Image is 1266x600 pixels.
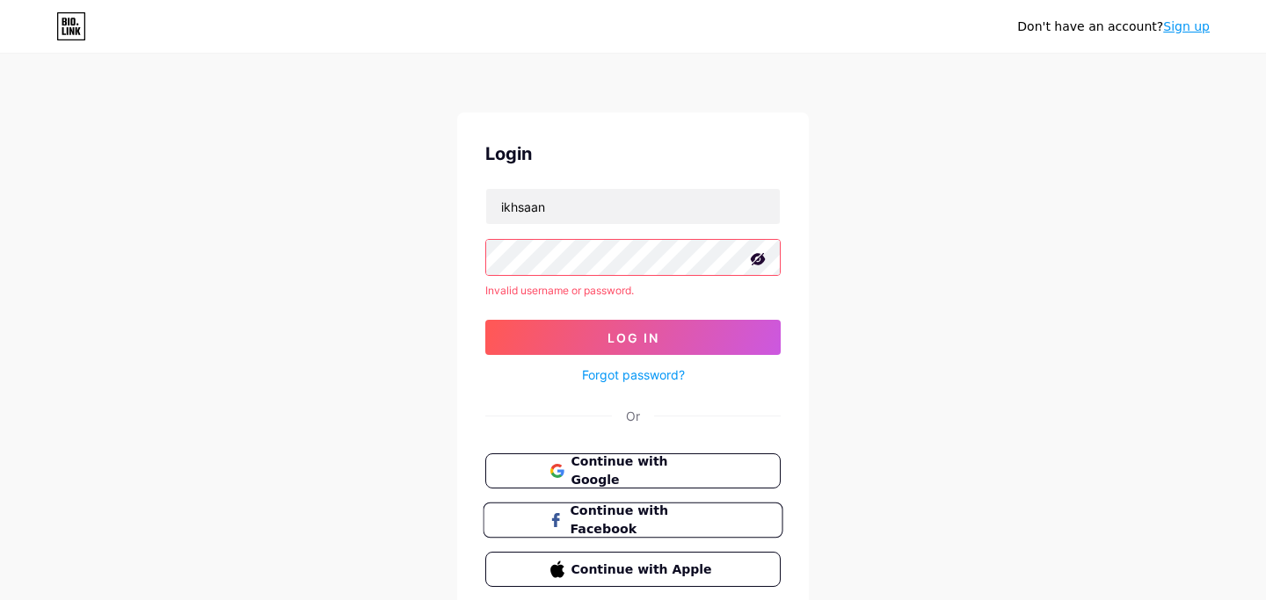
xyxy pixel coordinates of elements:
div: Invalid username or password. [485,283,781,299]
button: Continue with Google [485,453,781,488]
button: Log In [485,320,781,355]
button: Continue with Facebook [483,502,782,539]
span: Continue with Google [571,452,717,489]
input: Username [486,189,780,224]
div: Don't have an account? [1017,18,1210,36]
div: Login [485,141,781,167]
span: Continue with Apple [571,560,717,579]
span: Log In [608,330,659,345]
a: Continue with Facebook [485,502,781,538]
a: Sign up [1163,19,1210,33]
a: Forgot password? [582,365,685,384]
button: Continue with Apple [485,552,781,587]
span: Continue with Facebook [570,502,717,539]
div: Or [626,407,640,425]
